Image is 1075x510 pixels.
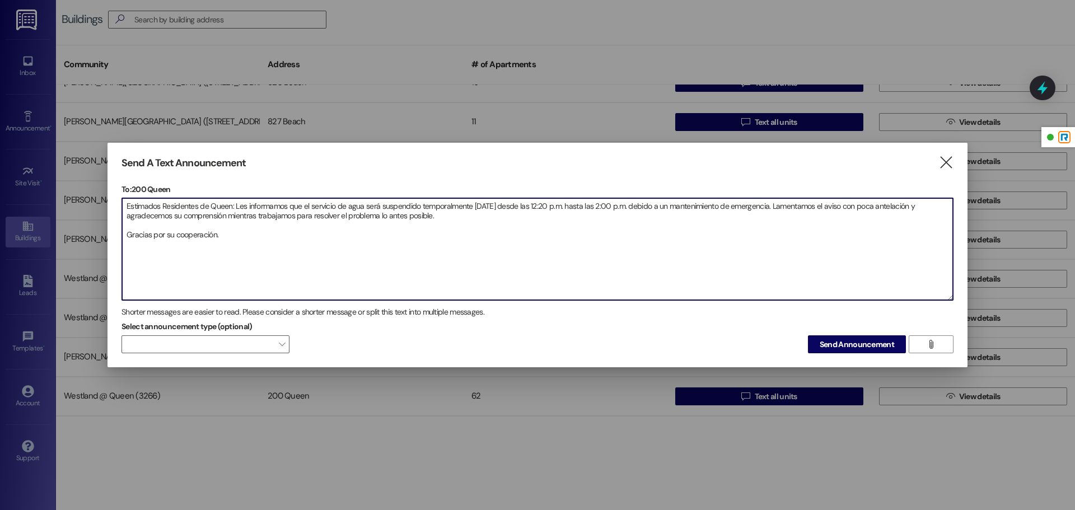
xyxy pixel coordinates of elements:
[121,198,954,301] div: Estimados Residentes de Queen: Les informamos que el servicio de agua será suspendido temporalmen...
[121,306,954,318] div: Shorter messages are easier to read. Please consider a shorter message or split this text into mu...
[820,339,894,350] span: Send Announcement
[121,184,954,195] p: To: 200 Queen
[938,157,954,169] i: 
[121,157,246,170] h3: Send A Text Announcement
[122,198,953,300] textarea: Estimados Residentes de Queen: Les informamos que el servicio de agua será suspendido temporalmen...
[927,340,935,349] i: 
[808,335,906,353] button: Send Announcement
[121,318,253,335] label: Select announcement type (optional)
